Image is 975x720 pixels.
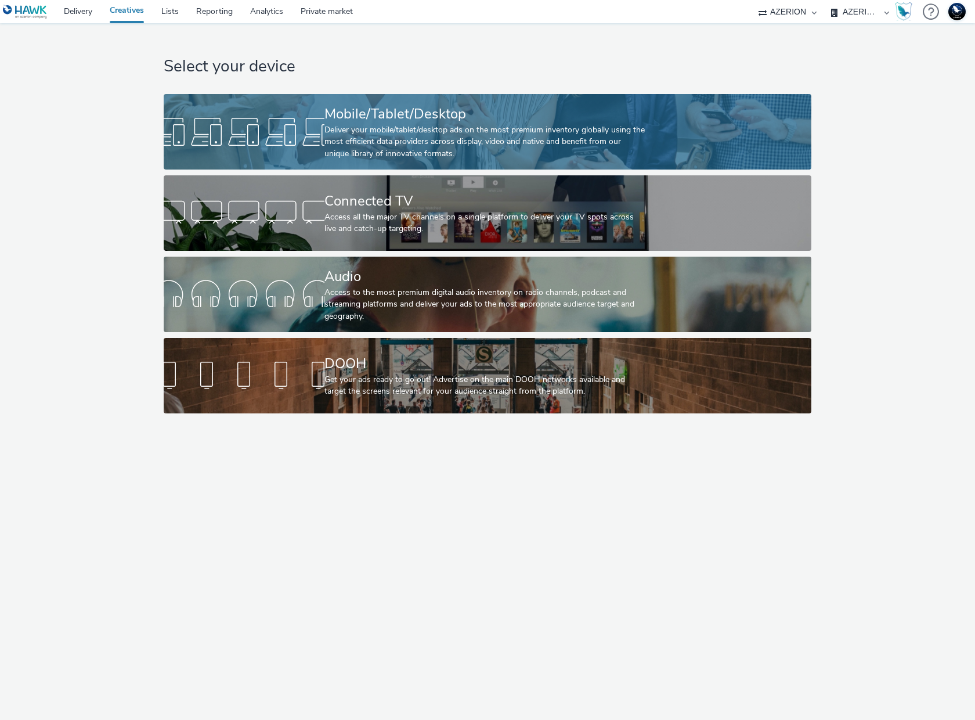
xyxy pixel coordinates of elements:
a: AudioAccess to the most premium digital audio inventory on radio channels, podcast and streaming ... [164,257,811,332]
a: Hawk Academy [895,2,917,21]
img: Support Hawk [948,3,966,20]
div: Access to the most premium digital audio inventory on radio channels, podcast and streaming platf... [324,287,646,322]
h1: Select your device [164,56,811,78]
div: Get your ads ready to go out! Advertise on the main DOOH networks available and target the screen... [324,374,646,398]
a: DOOHGet your ads ready to go out! Advertise on the main DOOH networks available and target the sc... [164,338,811,413]
img: Hawk Academy [895,2,912,21]
div: Audio [324,267,646,287]
div: Mobile/Tablet/Desktop [324,104,646,124]
div: Connected TV [324,191,646,211]
img: undefined Logo [3,5,48,19]
div: Deliver your mobile/tablet/desktop ads on the most premium inventory globally using the most effi... [324,124,646,160]
div: DOOH [324,354,646,374]
a: Connected TVAccess all the major TV channels on a single platform to deliver your TV spots across... [164,175,811,251]
a: Mobile/Tablet/DesktopDeliver your mobile/tablet/desktop ads on the most premium inventory globall... [164,94,811,170]
div: Access all the major TV channels on a single platform to deliver your TV spots across live and ca... [324,211,646,235]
